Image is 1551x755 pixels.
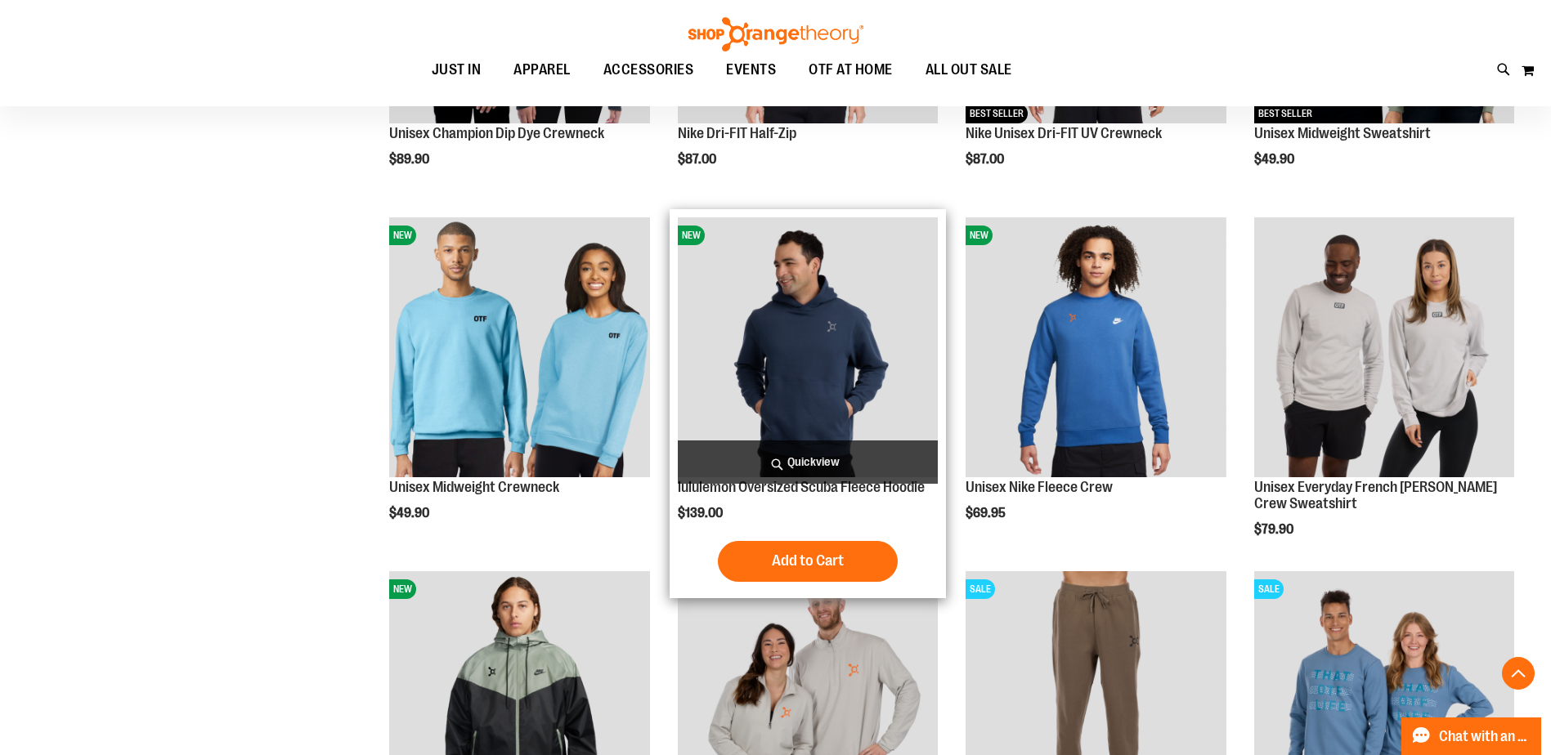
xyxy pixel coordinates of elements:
[686,17,866,51] img: Shop Orangetheory
[966,125,1162,141] a: Nike Unisex Dri-FIT UV Crewneck
[966,104,1028,123] span: BEST SELLER
[678,152,719,167] span: $87.00
[389,217,649,480] a: Unisex Midweight CrewneckNEW
[772,552,844,570] span: Add to Cart
[1254,125,1431,141] a: Unisex Midweight Sweatshirt
[966,479,1113,495] a: Unisex Nike Fleece Crew
[678,217,938,477] img: lululemon Oversized Scuba Fleece Hoodie
[389,226,416,245] span: NEW
[381,209,657,562] div: product
[1254,104,1316,123] span: BEST SELLER
[678,125,796,141] a: Nike Dri-FIT Half-Zip
[1254,217,1514,477] img: Unisex Everyday French Terry Crew Sweatshirt
[389,125,604,141] a: Unisex Champion Dip Dye Crewneck
[809,51,893,88] span: OTF AT HOME
[966,217,1226,480] a: Unisex Nike Fleece CrewNEW
[1502,657,1535,690] button: Back To Top
[389,579,416,599] span: NEW
[1254,152,1297,167] span: $49.90
[513,51,571,88] span: APPAREL
[926,51,1012,88] span: ALL OUT SALE
[1401,717,1542,755] button: Chat with an Expert
[718,541,898,582] button: Add to Cart
[957,209,1234,562] div: product
[678,226,705,245] span: NEW
[1246,209,1522,579] div: product
[389,152,432,167] span: $89.90
[966,226,993,245] span: NEW
[678,217,938,480] a: lululemon Oversized Scuba Fleece HoodieNEW
[966,506,1008,520] span: $69.95
[389,217,649,477] img: Unisex Midweight Crewneck
[1439,729,1531,744] span: Chat with an Expert
[1254,217,1514,480] a: Unisex Everyday French Terry Crew Sweatshirt
[432,51,482,88] span: JUST IN
[678,440,938,484] a: Quickview
[1254,579,1284,599] span: SALE
[678,479,925,495] a: lululemon Oversized Scuba Fleece Hoodie
[389,506,432,520] span: $49.90
[678,506,725,520] span: $139.00
[726,51,776,88] span: EVENTS
[966,217,1226,477] img: Unisex Nike Fleece Crew
[1254,522,1296,537] span: $79.90
[966,152,1006,167] span: $87.00
[670,209,946,598] div: product
[603,51,694,88] span: ACCESSORIES
[389,479,559,495] a: Unisex Midweight Crewneck
[966,579,995,599] span: SALE
[1254,479,1497,512] a: Unisex Everyday French [PERSON_NAME] Crew Sweatshirt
